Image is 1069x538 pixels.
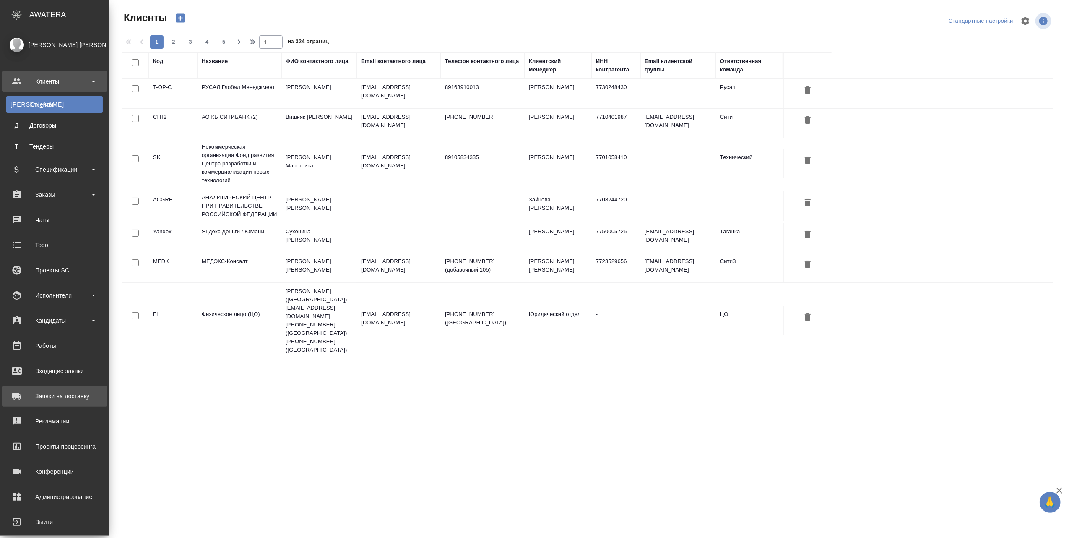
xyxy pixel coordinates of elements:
a: Выйти [2,512,107,533]
a: Рекламации [2,411,107,432]
td: [PERSON_NAME] ([GEOGRAPHIC_DATA]) [EMAIL_ADDRESS][DOMAIN_NAME] [PHONE_NUMBER] ([GEOGRAPHIC_DATA])... [281,283,357,358]
td: [PERSON_NAME] [525,149,592,178]
div: Код [153,57,163,65]
p: [PHONE_NUMBER] [445,113,520,121]
a: Чаты [2,209,107,230]
button: 🙏 [1040,492,1061,513]
td: [PERSON_NAME] [PERSON_NAME] [281,253,357,282]
button: Удалить [801,227,815,243]
div: Администрирование [6,491,103,503]
p: [PHONE_NUMBER] (добавочный 105) [445,257,520,274]
td: [PERSON_NAME] [PERSON_NAME] [281,191,357,221]
a: Администрирование [2,486,107,507]
span: 2 [167,38,180,46]
div: Исполнители [6,289,103,302]
td: Технический [716,149,783,178]
button: Удалить [801,310,815,326]
a: Проекты SC [2,260,107,281]
td: 7723529656 [592,253,640,282]
p: [EMAIL_ADDRESS][DOMAIN_NAME] [361,310,437,327]
td: Некоммерческая организация Фонд развития Центра разработки и коммерциализации новых технологий [198,138,281,189]
td: Русал [716,79,783,108]
td: Зайцева [PERSON_NAME] [525,191,592,221]
div: Работы [6,340,103,352]
button: Удалить [801,153,815,169]
td: 7750005725 [592,223,640,253]
div: ФИО контактного лица [286,57,349,65]
p: [EMAIL_ADDRESS][DOMAIN_NAME] [361,83,437,100]
td: [PERSON_NAME] [PERSON_NAME] [525,253,592,282]
p: 89105834335 [445,153,520,162]
p: 89163910013 [445,83,520,91]
td: МЕДЭКС-Консалт [198,253,281,282]
td: Таганка [716,223,783,253]
td: АО КБ СИТИБАНК (2) [198,109,281,138]
td: CITI2 [149,109,198,138]
td: [PERSON_NAME] [281,79,357,108]
td: [PERSON_NAME] [525,223,592,253]
td: Сити [716,109,783,138]
td: T-OP-C [149,79,198,108]
p: [PHONE_NUMBER] ([GEOGRAPHIC_DATA]) [445,310,520,327]
div: Заявки на доставку [6,390,103,402]
a: Работы [2,335,107,356]
td: Сухонина [PERSON_NAME] [281,223,357,253]
td: SK [149,149,198,178]
td: 7730248430 [592,79,640,108]
button: 4 [200,35,214,49]
button: 2 [167,35,180,49]
div: Договоры [10,121,99,130]
div: Проекты процессинга [6,440,103,453]
td: Физическое лицо (ЦО) [198,306,281,335]
div: Клиенты [10,100,99,109]
a: Входящие заявки [2,360,107,381]
td: - [592,306,640,335]
td: [EMAIL_ADDRESS][DOMAIN_NAME] [640,109,716,138]
td: ACGRF [149,191,198,221]
td: [PERSON_NAME] Маргарита [281,149,357,178]
button: 5 [217,35,231,49]
td: 7708244720 [592,191,640,221]
span: 🙏 [1043,494,1057,511]
td: Yandex [149,223,198,253]
div: Проекты SC [6,264,103,277]
button: Удалить [801,83,815,99]
td: Сити3 [716,253,783,282]
div: Клиентский менеджер [529,57,588,74]
span: Клиенты [122,11,167,24]
span: 3 [184,38,197,46]
a: Конференции [2,461,107,482]
button: Удалить [801,257,815,273]
td: [EMAIL_ADDRESS][DOMAIN_NAME] [640,223,716,253]
p: [EMAIL_ADDRESS][DOMAIN_NAME] [361,153,437,170]
span: 5 [217,38,231,46]
button: Создать [170,11,190,25]
span: 4 [200,38,214,46]
p: [EMAIL_ADDRESS][DOMAIN_NAME] [361,113,437,130]
td: MEDK [149,253,198,282]
div: Заказы [6,188,103,201]
td: [EMAIL_ADDRESS][DOMAIN_NAME] [640,253,716,282]
div: Todo [6,239,103,251]
td: 7701058410 [592,149,640,178]
span: Посмотреть информацию [1035,13,1053,29]
a: Проекты процессинга [2,436,107,457]
div: Клиенты [6,75,103,88]
div: Спецификации [6,163,103,176]
td: Яндекс Деньги / ЮМани [198,223,281,253]
button: 3 [184,35,197,49]
td: [PERSON_NAME] [525,79,592,108]
a: Заявки на доставку [2,386,107,407]
div: Email клиентской группы [645,57,712,74]
td: РУСАЛ Глобал Менеджмент [198,79,281,108]
div: Рекламации [6,415,103,428]
div: Выйти [6,516,103,528]
a: Todo [2,235,107,256]
div: [PERSON_NAME] [PERSON_NAME] [6,40,103,50]
td: Юридический отдел [525,306,592,335]
div: ИНН контрагента [596,57,636,74]
button: Удалить [801,113,815,128]
td: FL [149,306,198,335]
td: ЦО [716,306,783,335]
div: Телефон контактного лица [445,57,519,65]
